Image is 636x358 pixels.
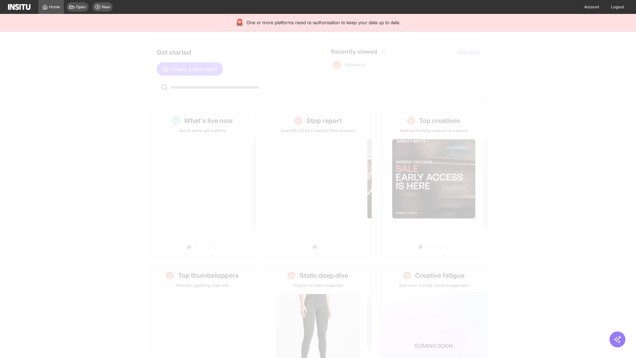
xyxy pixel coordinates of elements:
span: Open [76,4,86,10]
span: One or more platforms need re-authorisation to keep your data up to date. [246,19,400,26]
div: 🚨 [236,18,244,27]
span: New [102,4,110,10]
span: Home [49,4,60,10]
img: Logo [8,4,30,10]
